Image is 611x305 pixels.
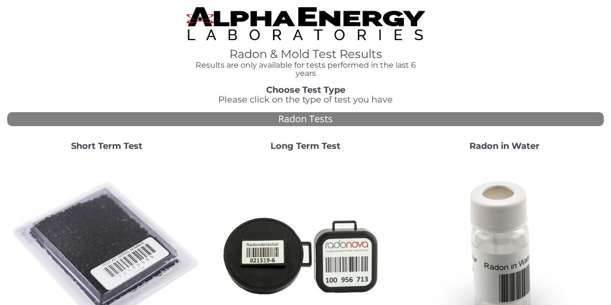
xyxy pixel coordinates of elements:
div: Radon Tests [7,112,604,126]
strong: Radon in Water [469,141,540,151]
h4: Results are only available for tests performed in the last 6 years [186,61,425,78]
img: TightCrop.jpg [186,7,425,40]
strong: Choose Test Type [266,85,345,95]
strong: Short Term Test [71,141,142,151]
span: Please click on the type of test you have [218,94,393,105]
h1: Radon & Mold Test Results [186,48,425,60]
strong: Long Term Test [270,141,341,151]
